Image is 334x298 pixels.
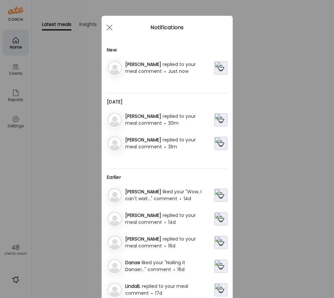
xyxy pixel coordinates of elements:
[214,113,227,126] img: images%2FPwXOUG2Ou3S5GU6VFDz5V1EyW272%2FGEqivRlr9f5GHBeh75Iu%2Fwde2qkjO7FrkD14x4gCk_240
[125,61,196,74] span: replied to your meal comment
[125,188,163,195] span: [PERSON_NAME]
[125,259,142,266] span: Danae
[108,235,122,250] img: bg-avatar-default.svg
[168,219,176,225] span: 14d
[125,137,163,143] span: [PERSON_NAME]
[107,174,227,181] h2: Earlier
[214,61,227,74] img: images%2F9cuNsxhpLETuN8LJaPnivTD7eGm1%2FpNcbbdu6EZtxhfFfbcIH%2FVGn4J5rV4wDLlwGLhMrQ_240
[125,61,163,68] span: [PERSON_NAME]
[108,212,122,226] img: bg-avatar-default.svg
[177,266,185,273] span: 16d
[108,61,122,75] img: bg-avatar-default.svg
[108,259,122,273] img: bg-avatar-default.svg
[168,68,188,74] span: Just now
[214,137,227,150] img: images%2FPwXOUG2Ou3S5GU6VFDz5V1EyW272%2FGEqivRlr9f5GHBeh75Iu%2Fwde2qkjO7FrkD14x4gCk_240
[108,283,122,297] img: bg-avatar-default.svg
[108,113,122,127] img: bg-avatar-default.svg
[125,113,196,126] span: replied to your meal comment
[125,283,142,289] span: LindaB.
[102,24,233,32] div: Notifications
[155,290,162,296] span: 17d
[125,236,163,242] span: [PERSON_NAME]
[125,188,202,202] span: liked your "Wow, I can't wait..." comment
[214,236,227,249] img: images%2FEQF0lNx2D9MvxETZ27iei7D27TD3%2FaPnb5WtZWXxZ3jHMRn3l%2FWbdAr7tSxjy2xyGDCkin_240
[125,283,188,296] span: replied to your meal comment
[125,212,163,219] span: [PERSON_NAME]
[125,113,163,119] span: [PERSON_NAME]
[168,243,175,249] span: 16d
[108,188,122,202] img: bg-avatar-default.svg
[214,189,227,202] img: images%2FYjhSYng5tDXoxTha6SCaeefw10r1%2FO6nh5fNdAvyizwpbu0AW%2FBluBSCfxvIlKVhC6GVuK_240
[214,212,227,225] img: images%2FbQ3YxfBIacPNzHvcNiaXdMHbKGh2%2FZDO3a1aaoUwYL003E1kx%2FwOLJ8NKXtd7tfafNzoug_240
[214,260,227,273] img: images%2F9HBKZMAjsQgjWYw0dDklNQEIjOI2%2FvD9sObbg8aGGqpR0jVJE%2F5PVQ6xIhk7VQ62IYqj4z_240
[125,236,196,249] span: replied to your meal comment
[125,137,196,150] span: replied to your meal comment
[108,136,122,151] img: bg-avatar-default.svg
[107,98,227,105] h2: [DATE]
[168,143,177,150] span: 31m
[107,47,227,53] h2: New
[125,259,185,273] span: liked your "Nailing it Danae!..." comment
[184,195,191,202] span: 14d
[125,212,196,225] span: replied to your meal comment
[214,283,227,296] img: images%2FrYmowKdd3sNiGaVUJ532DWvZ6YJ3%2FgfhSPToacQ83f22g3KDD%2FwQTqpzL7PcnOU6mtSFIR_240
[168,120,179,126] span: 30m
